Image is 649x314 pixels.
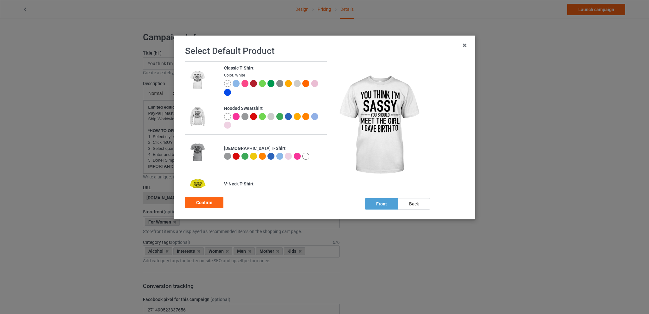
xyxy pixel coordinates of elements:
[398,198,430,210] div: back
[224,181,323,187] div: V-Neck T-Shirt
[185,45,464,57] h1: Select Default Product
[224,105,323,112] div: Hooded Sweatshirt
[224,145,323,152] div: [DEMOGRAPHIC_DATA] T-Shirt
[365,198,398,210] div: front
[224,65,323,71] div: Classic T-Shirt
[224,73,323,78] div: Color: White
[185,197,223,208] div: Confirm
[276,80,283,87] img: heather_texture.png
